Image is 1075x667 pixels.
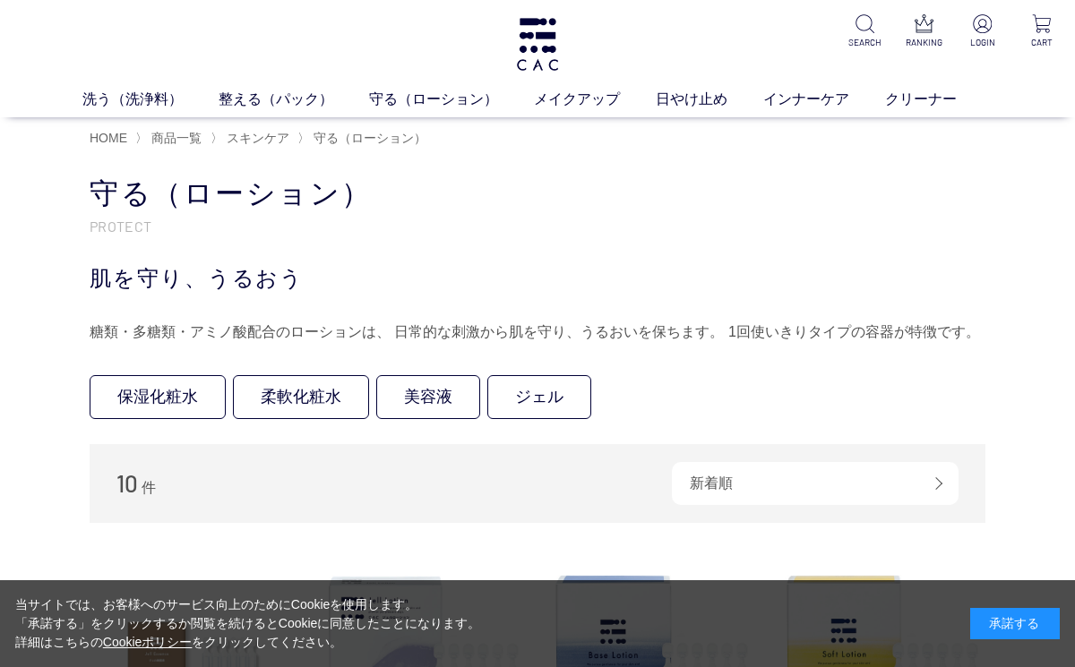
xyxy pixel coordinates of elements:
p: LOGIN [964,36,1002,49]
h1: 守る（ローション） [90,175,985,213]
a: LOGIN [964,14,1002,49]
span: 守る（ローション） [314,131,426,145]
div: 糖類・多糖類・アミノ酸配合のローションは、 日常的な刺激から肌を守り、うるおいを保ちます。 1回使いきりタイプの容器が特徴です。 [90,318,985,346]
a: Cookieポリシー [103,635,193,649]
a: クリーナー [885,89,993,110]
li: 〉 [135,130,206,147]
p: PROTECT [90,217,985,235]
a: HOME [90,131,127,145]
a: RANKING [905,14,942,49]
p: RANKING [905,36,942,49]
div: 当サイトでは、お客様へのサービス向上のためにCookieを使用します。 「承諾する」をクリックするか閲覧を続けるとCookieに同意したことになります。 詳細はこちらの をクリックしてください。 [15,595,481,652]
a: 商品一覧 [148,131,202,145]
a: 保湿化粧水 [90,375,226,419]
div: 新着順 [672,462,959,505]
a: 洗う（洗浄料） [82,89,219,110]
a: CART [1023,14,1061,49]
a: 美容液 [376,375,480,419]
span: 10 [116,469,138,497]
li: 〉 [211,130,294,147]
div: 承諾する [970,608,1060,639]
a: 守る（ローション） [369,89,534,110]
a: 日やけ止め [656,89,763,110]
a: SEARCH [846,14,883,49]
a: インナーケア [763,89,885,110]
span: スキンケア [227,131,289,145]
a: スキンケア [223,131,289,145]
p: CART [1023,36,1061,49]
p: SEARCH [846,36,883,49]
img: logo [514,18,561,71]
span: 商品一覧 [151,131,202,145]
span: 件 [142,480,156,495]
a: 整える（パック） [219,89,369,110]
li: 〉 [297,130,431,147]
a: 守る（ローション） [310,131,426,145]
div: 肌を守り、うるおう [90,262,985,295]
a: 柔軟化粧水 [233,375,369,419]
a: ジェル [487,375,591,419]
a: メイクアップ [534,89,656,110]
